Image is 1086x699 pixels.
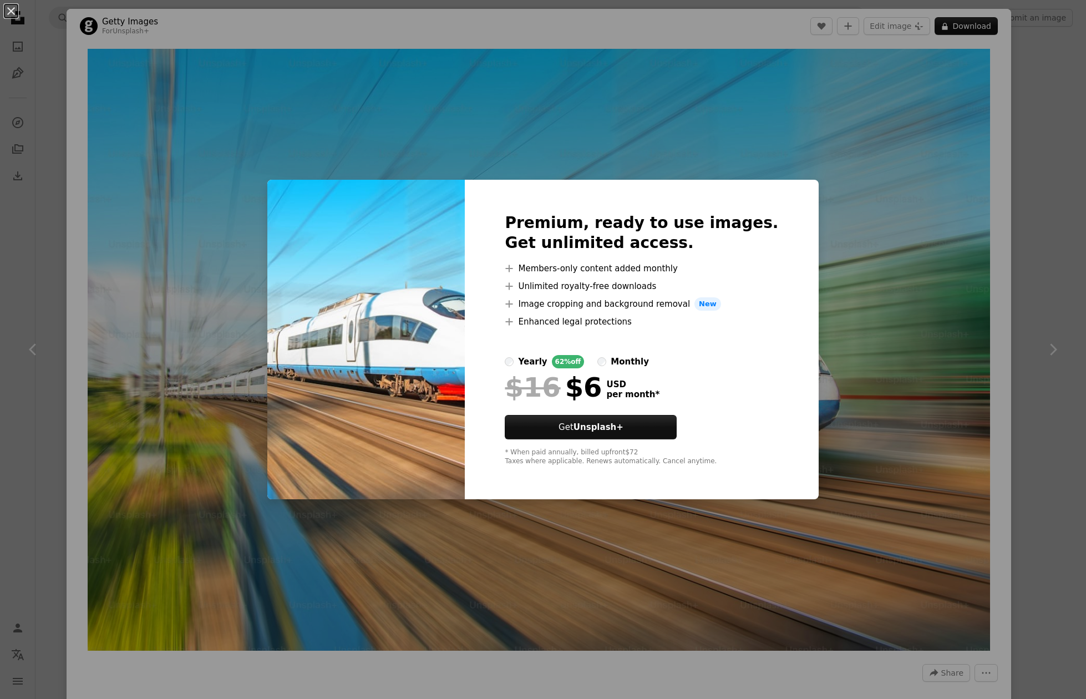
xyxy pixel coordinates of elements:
div: $6 [505,373,602,402]
li: Members-only content added monthly [505,262,778,275]
img: premium_photo-1664297433956-6bbd28337dc6 [267,180,465,499]
button: GetUnsplash+ [505,415,677,439]
li: Enhanced legal protections [505,315,778,328]
span: per month * [606,389,659,399]
div: 62% off [552,355,585,368]
div: * When paid annually, billed upfront $72 Taxes where applicable. Renews automatically. Cancel any... [505,448,778,466]
input: monthly [597,357,606,366]
strong: Unsplash+ [574,422,623,432]
span: New [694,297,721,311]
input: yearly62%off [505,357,514,366]
span: USD [606,379,659,389]
span: $16 [505,373,560,402]
li: Unlimited royalty-free downloads [505,280,778,293]
li: Image cropping and background removal [505,297,778,311]
h2: Premium, ready to use images. Get unlimited access. [505,213,778,253]
div: yearly [518,355,547,368]
div: monthly [611,355,649,368]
